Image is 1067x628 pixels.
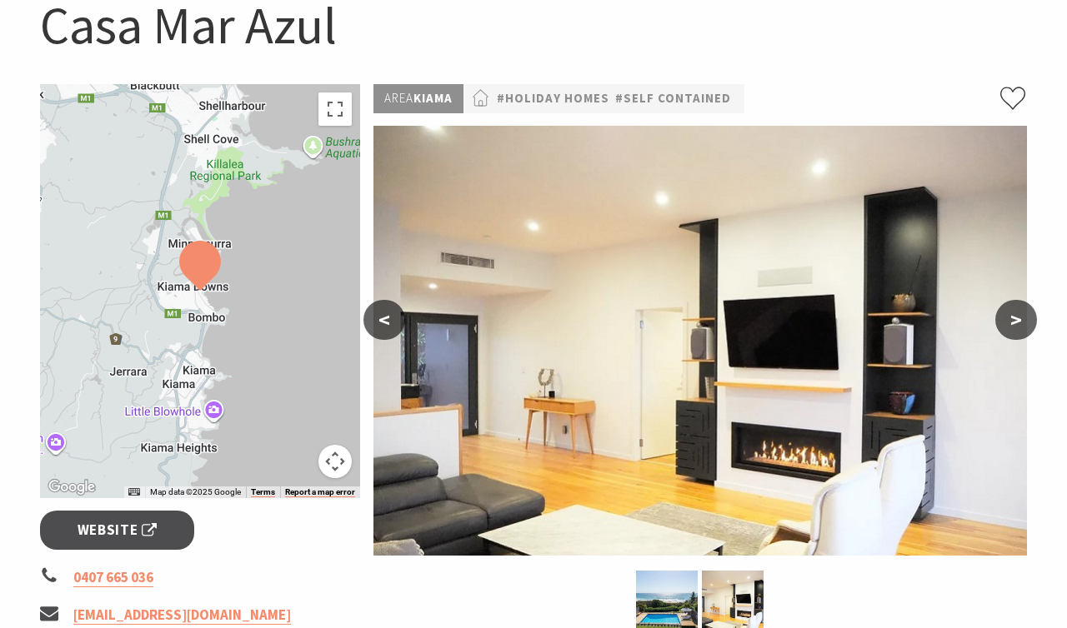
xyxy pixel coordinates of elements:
a: 0407 665 036 [73,568,153,587]
a: #Holiday Homes [497,88,609,109]
button: > [995,300,1037,340]
button: Keyboard shortcuts [128,486,140,498]
a: Report a map error [285,487,355,497]
p: Kiama [373,84,463,113]
button: < [363,300,405,340]
span: Area [384,90,413,106]
button: Map camera controls [318,445,352,478]
button: Toggle fullscreen view [318,92,352,126]
a: Website [40,511,194,550]
a: #Self Contained [615,88,731,109]
a: [EMAIL_ADDRESS][DOMAIN_NAME] [73,606,291,625]
span: Map data ©2025 Google [150,487,241,496]
img: Google [44,476,99,498]
a: Terms (opens in new tab) [251,487,275,497]
span: Website [78,519,158,541]
a: Open this area in Google Maps (opens a new window) [44,476,99,498]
